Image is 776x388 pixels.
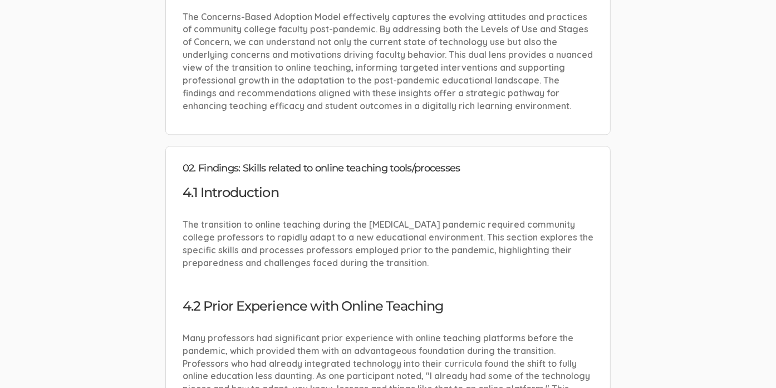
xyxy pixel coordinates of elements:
[183,218,593,269] p: The transition to online teaching during the [MEDICAL_DATA] pandemic required community college p...
[183,185,593,200] h3: 4.1 Introduction
[183,11,593,112] p: The Concerns-Based Adoption Model effectively captures the evolving attitudes and practices of co...
[183,299,593,313] h3: 4.2 Prior Experience with Online Teaching
[720,335,776,388] iframe: Chat Widget
[183,163,593,174] h4: 02. Findings: Skills related to online teaching tools/processes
